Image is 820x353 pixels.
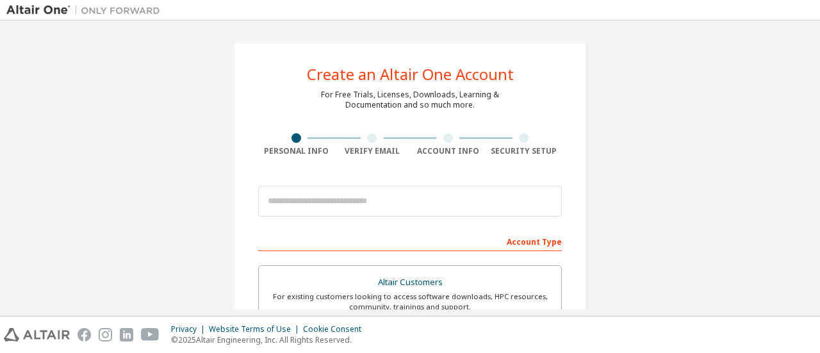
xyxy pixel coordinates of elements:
img: facebook.svg [78,328,91,341]
p: © 2025 Altair Engineering, Inc. All Rights Reserved. [171,334,369,345]
div: For existing customers looking to access software downloads, HPC resources, community, trainings ... [266,291,553,312]
img: linkedin.svg [120,328,133,341]
img: altair_logo.svg [4,328,70,341]
div: Cookie Consent [303,324,369,334]
div: Verify Email [334,146,411,156]
div: For Free Trials, Licenses, Downloads, Learning & Documentation and so much more. [321,90,499,110]
div: Account Type [258,231,562,251]
div: Account Info [410,146,486,156]
div: Personal Info [258,146,334,156]
img: Altair One [6,4,167,17]
div: Create an Altair One Account [307,67,514,82]
div: Security Setup [486,146,562,156]
div: Privacy [171,324,209,334]
div: Website Terms of Use [209,324,303,334]
img: youtube.svg [141,328,160,341]
img: instagram.svg [99,328,112,341]
div: Altair Customers [266,274,553,291]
